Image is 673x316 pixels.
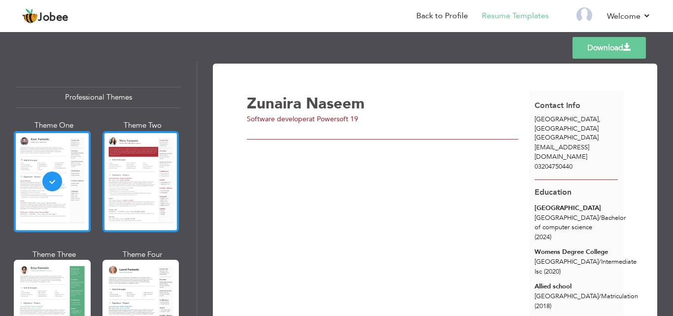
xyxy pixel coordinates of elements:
[22,8,38,24] img: jobee.io
[535,143,589,161] span: [EMAIL_ADDRESS][DOMAIN_NAME]
[535,115,599,124] span: [GEOGRAPHIC_DATA]
[599,213,601,222] span: /
[535,204,618,213] div: [GEOGRAPHIC_DATA]
[416,10,468,22] a: Back to Profile
[247,114,309,124] span: Software developer
[535,162,572,171] span: 03204750440
[535,100,580,111] span: Contact Info
[535,282,618,291] div: Allied school
[16,87,181,108] div: Professional Themes
[529,115,623,142] div: [GEOGRAPHIC_DATA]
[535,133,599,142] span: [GEOGRAPHIC_DATA]
[535,213,626,232] span: [GEOGRAPHIC_DATA] Bachelor of computer science
[38,12,68,23] span: Jobee
[247,93,302,114] span: Zunaira
[607,10,651,22] a: Welcome
[482,10,549,22] a: Resume Templates
[16,120,93,131] div: Theme One
[306,93,365,114] span: Naseem
[572,37,646,59] a: Download
[309,114,358,124] span: at Powersoft 19
[535,233,551,242] span: (2024)
[104,120,181,131] div: Theme Two
[535,247,618,257] div: Womens Degree College
[535,302,551,311] span: (2018)
[16,249,93,260] div: Theme Three
[576,7,592,23] img: Profile Img
[535,292,638,301] span: [GEOGRAPHIC_DATA] Matriculation
[22,8,68,24] a: Jobee
[535,257,637,266] span: [GEOGRAPHIC_DATA] Intermediate
[599,292,601,301] span: /
[599,257,601,266] span: /
[104,249,181,260] div: Theme Four
[535,267,542,276] span: Isc
[599,115,601,124] span: ,
[544,267,561,276] span: (2020)
[535,187,572,198] span: Education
